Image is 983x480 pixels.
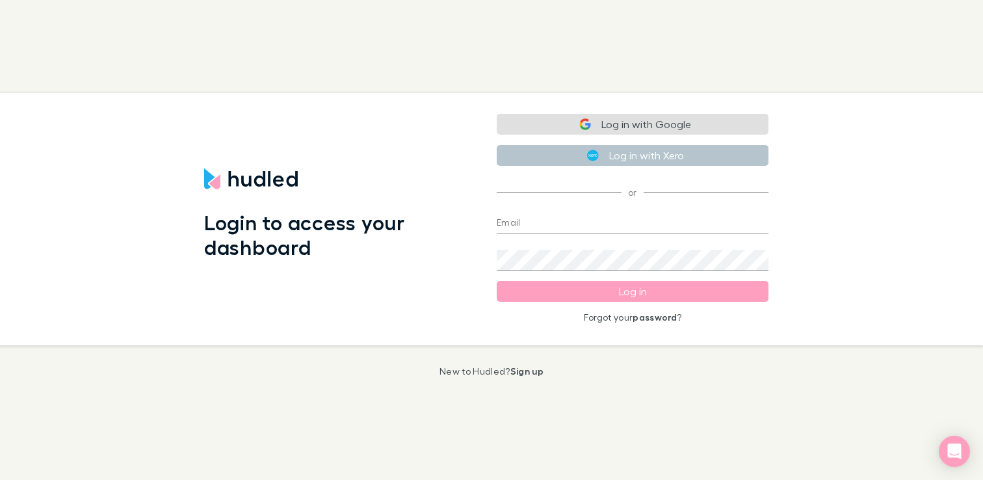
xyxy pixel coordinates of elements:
img: Hudled's Logo [204,168,298,189]
a: password [633,312,677,323]
div: Open Intercom Messenger [939,436,970,467]
img: Google logo [579,118,591,130]
p: Forgot your ? [497,312,768,323]
a: Sign up [510,366,544,377]
button: Log in with Google [497,114,768,135]
img: Xero's logo [587,150,599,161]
p: New to Hudled? [439,366,544,377]
button: Log in [497,281,768,302]
button: Log in with Xero [497,145,768,166]
h1: Login to access your dashboard [204,210,476,260]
